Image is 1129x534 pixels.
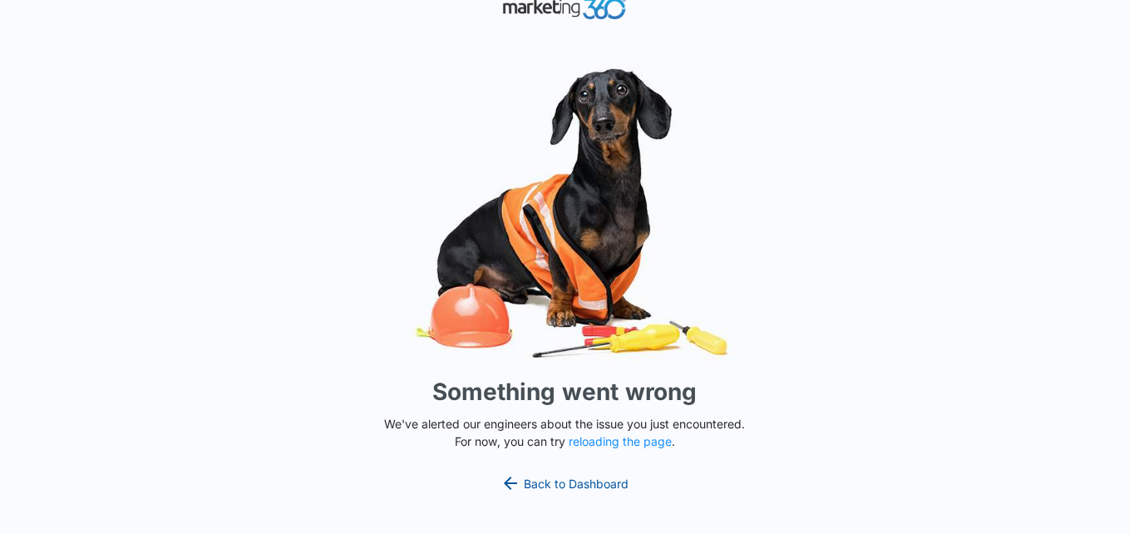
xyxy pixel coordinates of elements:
[315,58,814,368] img: Sad Dog
[500,473,629,493] a: Back to Dashboard
[432,374,697,409] h1: Something went wrong
[569,435,672,448] button: reloading the page
[377,415,752,450] p: We've alerted our engineers about the issue you just encountered. For now, you can try .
